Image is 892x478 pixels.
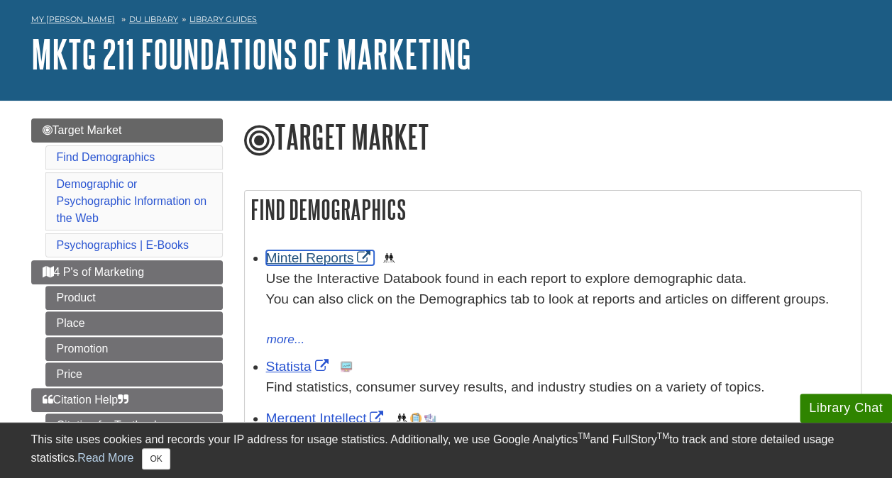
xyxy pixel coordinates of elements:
[45,286,223,310] a: Product
[142,448,170,469] button: Close
[31,388,223,412] a: Citation Help
[129,14,178,24] a: DU Library
[31,32,471,76] a: MKTG 211 Foundations of Marketing
[31,260,223,284] a: 4 P's of Marketing
[266,269,854,330] div: Use the Interactive Databook found in each report to explore demographic data. You can also click...
[31,13,115,26] a: My [PERSON_NAME]
[189,14,257,24] a: Library Guides
[43,394,129,406] span: Citation Help
[77,452,133,464] a: Read More
[43,266,145,278] span: 4 P's of Marketing
[266,359,332,374] a: Link opens in new window
[57,239,189,251] a: Psychographics | E-Books
[657,431,669,441] sup: TM
[266,411,387,426] a: Link opens in new window
[244,118,861,158] h1: Target Market
[266,377,854,398] p: Find statistics, consumer survey results, and industry studies on a variety of topics.
[341,361,352,372] img: Statistics
[396,413,407,424] img: Demographics
[266,330,306,350] button: more...
[31,10,861,33] nav: breadcrumb
[45,413,223,438] a: Citation for Textbook
[266,250,375,265] a: Link opens in new window
[31,431,861,469] div: This site uses cookies and records your IP address for usage statistics. Additionally, we use Goo...
[45,337,223,361] a: Promotion
[45,311,223,335] a: Place
[245,191,861,228] h2: Find Demographics
[31,118,223,143] a: Target Market
[45,362,223,387] a: Price
[578,431,590,441] sup: TM
[410,413,422,424] img: Company Information
[800,394,892,423] button: Library Chat
[57,178,207,224] a: Demographic or Psychographic Information on the Web
[383,252,395,264] img: Demographics
[424,413,436,424] img: Industry Report
[57,151,155,163] a: Find Demographics
[43,124,122,136] span: Target Market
